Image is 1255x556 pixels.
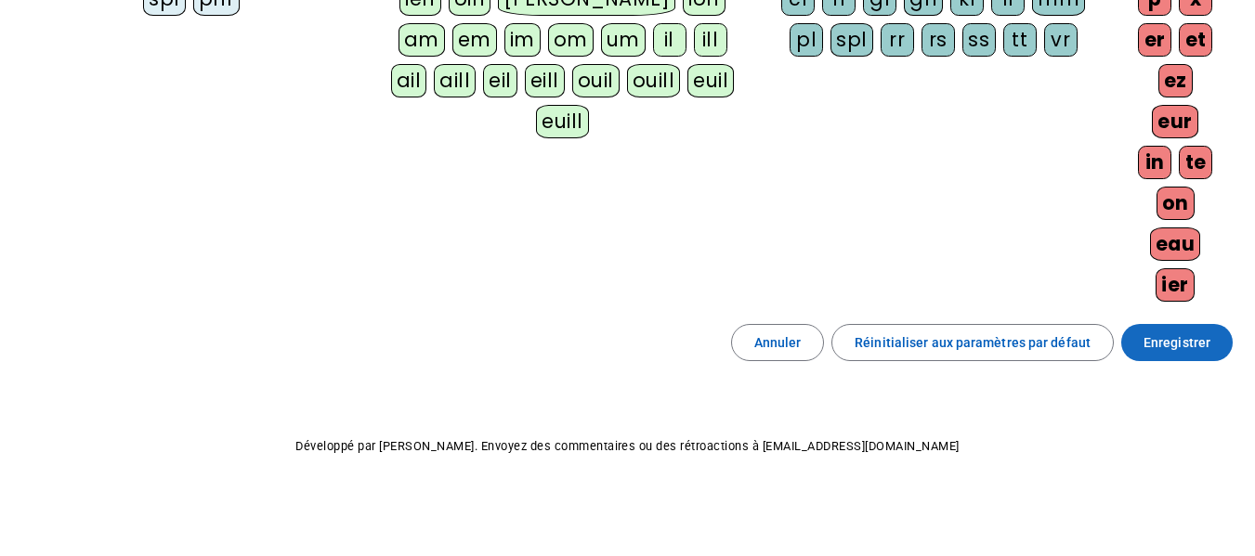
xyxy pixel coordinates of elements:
div: eill [525,64,565,97]
button: Annuler [731,324,825,361]
div: aill [434,64,476,97]
div: et [1179,23,1212,57]
div: vr [1044,23,1078,57]
button: Réinitialiser aux paramètres par défaut [831,324,1114,361]
div: tt [1003,23,1037,57]
div: am [399,23,445,57]
div: il [653,23,686,57]
div: te [1179,146,1212,179]
div: pl [790,23,823,57]
div: um [601,23,646,57]
button: Enregistrer [1121,324,1233,361]
div: on [1157,187,1195,220]
div: im [504,23,541,57]
div: euil [687,64,734,97]
div: ouill [627,64,680,97]
span: Réinitialiser aux paramètres par défaut [855,331,1091,354]
div: om [548,23,594,57]
div: ez [1158,64,1193,97]
div: er [1138,23,1171,57]
div: euill [536,105,588,138]
div: spl [830,23,873,57]
div: em [452,23,497,57]
div: ss [962,23,996,57]
div: ouil [572,64,620,97]
div: ier [1156,268,1195,302]
div: rs [922,23,955,57]
div: eil [483,64,517,97]
div: ill [694,23,727,57]
div: rr [881,23,914,57]
span: Annuler [754,331,802,354]
p: Développé par [PERSON_NAME]. Envoyez des commentaires ou des rétroactions à [EMAIL_ADDRESS][DOMAI... [15,435,1240,458]
div: eur [1152,105,1198,138]
div: in [1138,146,1171,179]
div: ail [391,64,427,97]
div: eau [1150,227,1201,261]
span: Enregistrer [1144,331,1210,354]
